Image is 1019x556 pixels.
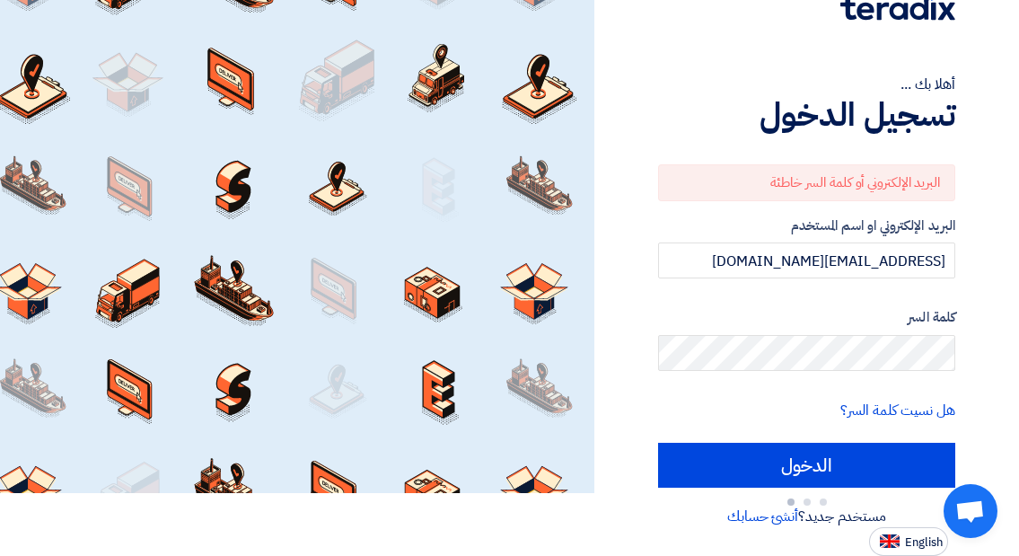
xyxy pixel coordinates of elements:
h1: تسجيل الدخول [658,95,955,135]
span: English [905,536,943,549]
div: البريد الإلكتروني أو كلمة السر خاطئة [658,164,955,201]
input: الدخول [658,443,955,488]
a: أنشئ حسابك [727,506,798,527]
img: en-US.png [880,534,900,548]
input: أدخل بريد العمل الإلكتروني او اسم المستخدم الخاص بك ... [658,243,955,278]
label: كلمة السر [658,307,955,328]
button: English [869,527,948,556]
label: البريد الإلكتروني او اسم المستخدم [658,216,955,236]
a: Open chat [944,484,997,538]
div: مستخدم جديد؟ [658,506,955,527]
a: هل نسيت كلمة السر؟ [840,400,955,421]
div: أهلا بك ... [658,74,955,95]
